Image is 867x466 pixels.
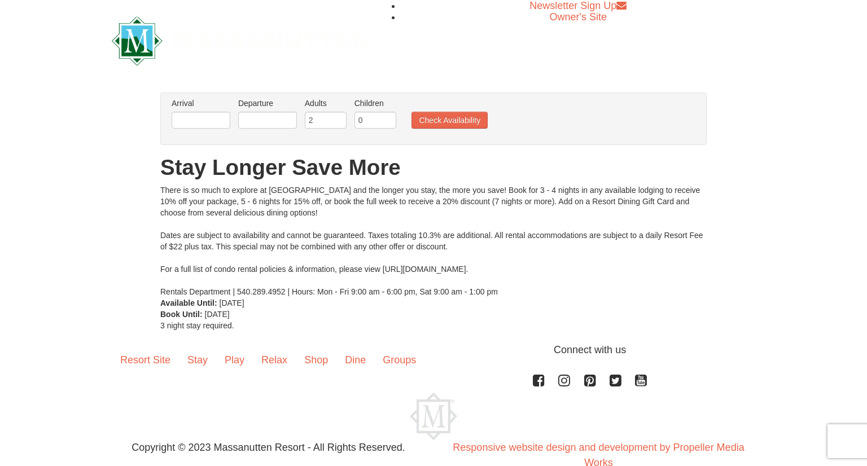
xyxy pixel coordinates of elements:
h1: Stay Longer Save More [160,156,707,179]
img: Massanutten Resort Logo [112,16,370,65]
a: Relax [253,342,296,377]
span: [DATE] [205,310,230,319]
button: Check Availability [411,112,488,129]
label: Adults [305,98,347,109]
a: Owner's Site [550,11,607,23]
a: Resort Site [112,342,179,377]
a: Dine [336,342,374,377]
p: Connect with us [112,342,755,358]
img: Massanutten Resort Logo [410,393,457,440]
span: 3 night stay required. [160,321,234,330]
p: Copyright © 2023 Massanutten Resort - All Rights Reserved. [103,440,433,455]
label: Children [354,98,396,109]
a: Shop [296,342,336,377]
a: Massanutten Resort [112,26,370,52]
label: Departure [238,98,297,109]
div: There is so much to explore at [GEOGRAPHIC_DATA] and the longer you stay, the more you save! Book... [160,184,707,297]
strong: Available Until: [160,298,217,307]
a: Groups [374,342,424,377]
label: Arrival [172,98,230,109]
span: [DATE] [220,298,244,307]
strong: Book Until: [160,310,203,319]
a: Play [216,342,253,377]
a: Stay [179,342,216,377]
